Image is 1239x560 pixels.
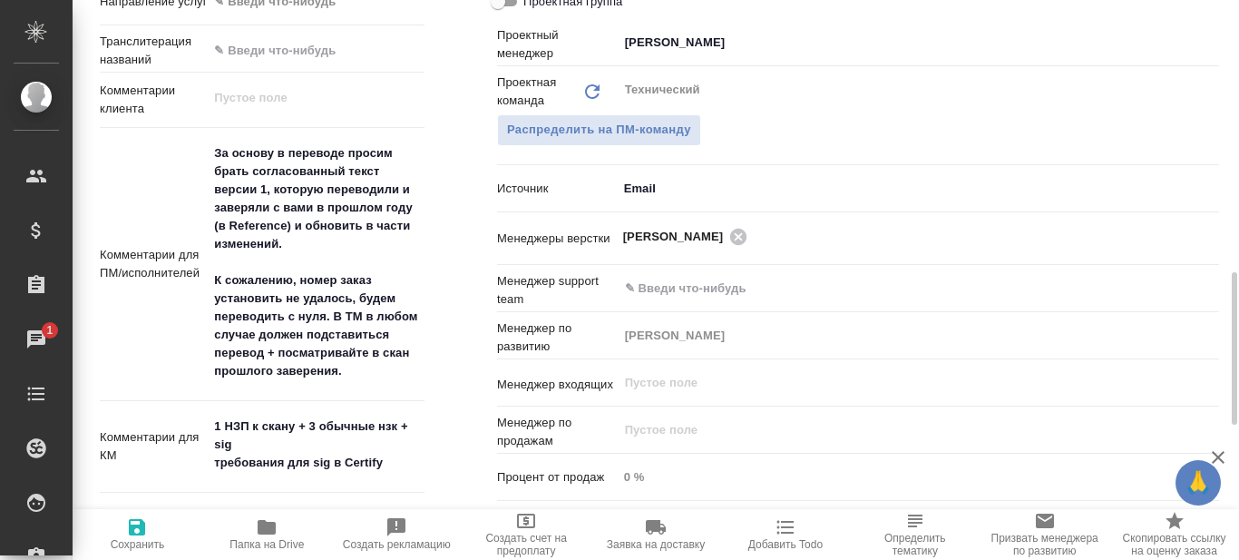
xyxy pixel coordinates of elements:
[208,411,424,478] textarea: 1 НЗП к скану + 3 обычные нзк + sig требования для sig в Certify
[607,538,705,551] span: Заявка на доставку
[618,173,1219,204] div: Email
[497,114,701,146] span: В заказе уже есть ответственный ПМ или ПМ группа
[861,532,969,557] span: Определить тематику
[748,538,823,551] span: Добавить Todo
[497,376,618,394] p: Менеджер входящих
[73,509,202,560] button: Сохранить
[1209,41,1213,44] button: Open
[100,246,208,282] p: Комментарии для ПМ/исполнителей
[229,538,304,551] span: Папка на Drive
[720,509,850,560] button: Добавить Todo
[1209,287,1213,290] button: Open
[202,509,332,560] button: Папка на Drive
[990,532,1098,557] span: Призвать менеджера по развитию
[1209,235,1213,239] button: Open
[100,428,208,465] p: Комментарии для КМ
[591,509,721,560] button: Заявка на доставку
[507,120,691,141] span: Распределить на ПМ-команду
[497,468,618,486] p: Процент от продаж
[35,321,63,339] span: 1
[623,228,735,246] span: [PERSON_NAME]
[618,464,1219,490] input: Пустое поле
[126,507,320,526] span: SmartCat в заказе не используется
[1120,532,1228,557] span: Скопировать ссылку на оценку заказа
[623,372,1176,394] input: Пустое поле
[1183,464,1214,502] span: 🙏
[623,278,1153,300] input: ✎ Введи что-нибудь
[850,509,980,560] button: Определить тематику
[497,26,618,63] p: Проектный менеджер
[497,74,581,110] p: Проектная команда
[473,532,580,557] span: Создать счет на предоплату
[208,138,424,387] textarea: За основу в переводе просим брать согласованный текст версии 1, которую переводили и заверяли с в...
[343,538,451,551] span: Создать рекламацию
[1176,460,1221,506] button: 🙏
[497,114,701,146] button: Распределить на ПМ-команду
[497,180,618,198] p: Источник
[462,509,591,560] button: Создать счет на предоплату
[497,272,618,309] p: Менеджер support team
[111,538,165,551] span: Сохранить
[1109,509,1239,560] button: Скопировать ссылку на оценку заказа
[5,317,68,362] a: 1
[623,419,1176,441] input: Пустое поле
[100,33,208,69] p: Транслитерация названий
[208,37,424,64] input: ✎ Введи что-нибудь
[497,319,618,356] p: Менеджер по развитию
[332,509,462,560] button: Создать рекламацию
[623,225,754,248] div: [PERSON_NAME]
[980,509,1109,560] button: Призвать менеджера по развитию
[497,414,618,450] p: Менеджер по продажам
[100,82,208,118] p: Комментарии клиента
[497,230,618,248] p: Менеджеры верстки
